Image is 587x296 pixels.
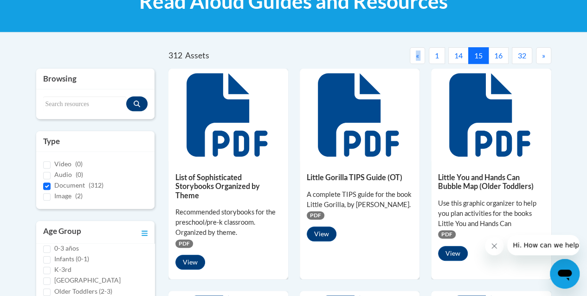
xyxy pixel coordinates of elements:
h3: Age Group [43,226,81,239]
span: Image [54,192,71,200]
h5: Little You and Hands Can Bubble Map (Older Toddlers) [438,173,544,191]
label: 0-3 años [54,243,79,253]
button: View [307,227,336,241]
span: 312 [168,50,182,60]
span: « [416,51,419,60]
button: Search resources [126,96,148,111]
label: [GEOGRAPHIC_DATA] [54,275,121,285]
button: Next [536,47,551,64]
div: Use this graphic organizer to help you plan activities for the books Little You and Hands Can [438,198,544,229]
span: PDF [175,239,193,248]
button: View [175,255,205,270]
span: Video [54,160,71,168]
span: PDF [307,211,324,220]
label: K-3rd [54,265,71,275]
button: View [438,246,468,261]
span: (312) [89,181,103,189]
button: 1 [429,47,445,64]
button: 32 [512,47,532,64]
span: » [542,51,545,60]
h3: Type [43,136,148,147]
span: Assets [185,50,209,60]
span: PDF [438,230,456,239]
span: (0) [76,170,83,178]
span: (2) [75,192,83,200]
nav: Pagination Navigation [360,47,551,64]
span: Document [54,181,85,189]
button: Previous [410,47,425,64]
button: 14 [448,47,469,64]
span: (0) [75,160,83,168]
div: A complete TIPS guide for the book Little Gorilla, by [PERSON_NAME]. [307,189,413,210]
iframe: Close message [485,237,503,255]
iframe: Button to launch messaging window [550,259,580,289]
button: 16 [488,47,509,64]
span: Audio [54,170,72,178]
h5: Little Gorilla TIPS Guide (OT) [307,173,413,182]
span: Hi. How can we help? [6,6,75,14]
input: Search resources [43,96,126,112]
button: 15 [468,47,489,64]
a: Toggle collapse [142,226,148,239]
iframe: Message from company [507,235,580,255]
h3: Browsing [43,73,148,84]
div: Recommended storybooks for the preschool/pre-k classroom. Organized by theme. [175,207,281,238]
h5: List of Sophisticated Storybooks Organized by Theme [175,173,281,200]
label: Infants (0-1) [54,254,89,264]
